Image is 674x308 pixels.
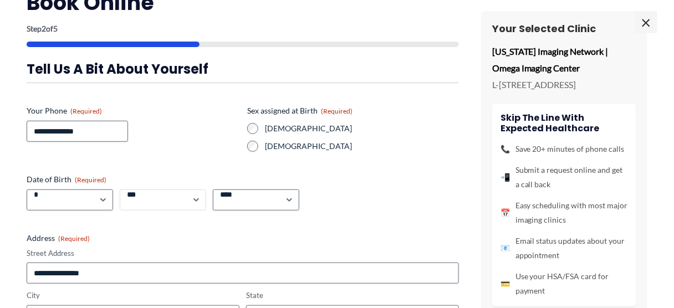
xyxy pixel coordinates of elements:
[58,234,90,243] span: (Required)
[501,142,510,156] span: 📞
[27,25,459,33] p: Step of
[492,22,636,35] h3: Your Selected Clinic
[247,105,353,116] legend: Sex assigned at Birth
[27,60,459,78] h3: Tell us a bit about yourself
[501,170,510,184] span: 📲
[501,198,628,227] li: Easy scheduling with most major imaging clinics
[635,11,657,33] span: ×
[27,233,90,244] legend: Address
[42,24,46,33] span: 2
[70,107,102,115] span: (Required)
[321,107,353,115] span: (Required)
[27,290,239,301] label: City
[501,241,510,255] span: 📧
[501,206,510,220] span: 📅
[492,76,636,93] p: L-[STREET_ADDRESS]
[265,123,459,134] label: [DEMOGRAPHIC_DATA]
[501,142,628,156] li: Save 20+ minutes of phone calls
[265,141,459,152] label: [DEMOGRAPHIC_DATA]
[501,276,510,291] span: 💳
[27,248,459,259] label: Street Address
[501,269,628,298] li: Use your HSA/FSA card for payment
[27,174,106,185] legend: Date of Birth
[501,234,628,263] li: Email status updates about your appointment
[501,112,628,134] h4: Skip the line with Expected Healthcare
[246,290,459,301] label: State
[501,163,628,192] li: Submit a request online and get a call back
[75,176,106,184] span: (Required)
[27,105,238,116] label: Your Phone
[53,24,58,33] span: 5
[492,43,636,76] p: [US_STATE] Imaging Network | Omega Imaging Center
